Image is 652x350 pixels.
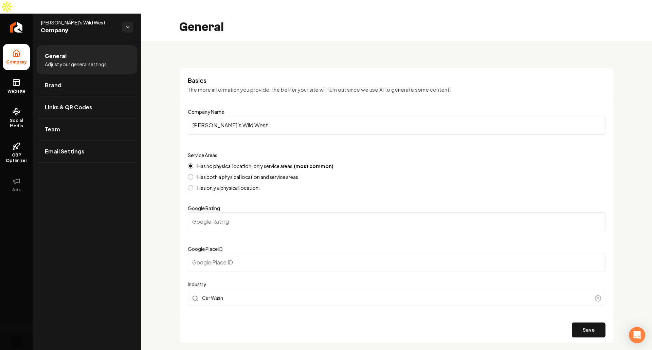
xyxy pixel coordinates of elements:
[197,174,300,179] label: Has both a physical location and service areas.
[45,103,92,111] span: Links & QR Codes
[45,125,60,133] span: Team
[45,147,85,155] span: Email Settings
[10,335,23,349] img: Sagar Soni
[10,335,23,349] button: Open user button
[197,164,333,168] label: Has no physical location, only service areas.
[10,187,23,192] span: Ads
[41,26,117,35] span: Company
[179,20,224,34] h2: General
[188,86,605,94] p: The more information you provide, the better your site will turn out since we use AI to generate ...
[45,61,108,68] span: Adjust your general settings.
[5,89,28,94] span: Website
[37,74,137,96] a: Brand
[572,323,605,337] button: Save
[45,81,61,89] span: Brand
[41,19,117,26] span: [PERSON_NAME]'s Wild West
[10,22,23,33] img: Rebolt Logo
[188,76,605,85] h3: Basics
[197,185,260,190] label: Has only a physical location.
[3,152,30,163] span: GBP Optimizer
[188,116,605,135] input: Company Name
[3,137,30,169] a: GBP Optimizer
[188,253,605,272] input: Google Place ID
[37,141,137,162] a: Email Settings
[188,109,224,115] label: Company Name
[3,171,30,198] button: Ads
[37,96,137,118] a: Links & QR Codes
[45,52,67,60] span: General
[629,327,645,343] div: Open Intercom Messenger
[188,152,217,158] label: Service Areas
[188,212,605,231] input: Google Rating
[3,102,30,134] a: Social Media
[3,118,30,129] span: Social Media
[188,280,605,288] label: Industry
[37,118,137,140] a: Team
[294,163,333,169] strong: (most common)
[3,73,30,99] a: Website
[3,59,30,65] span: Company
[188,246,223,252] label: Google Place ID
[188,205,220,211] label: Google Rating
